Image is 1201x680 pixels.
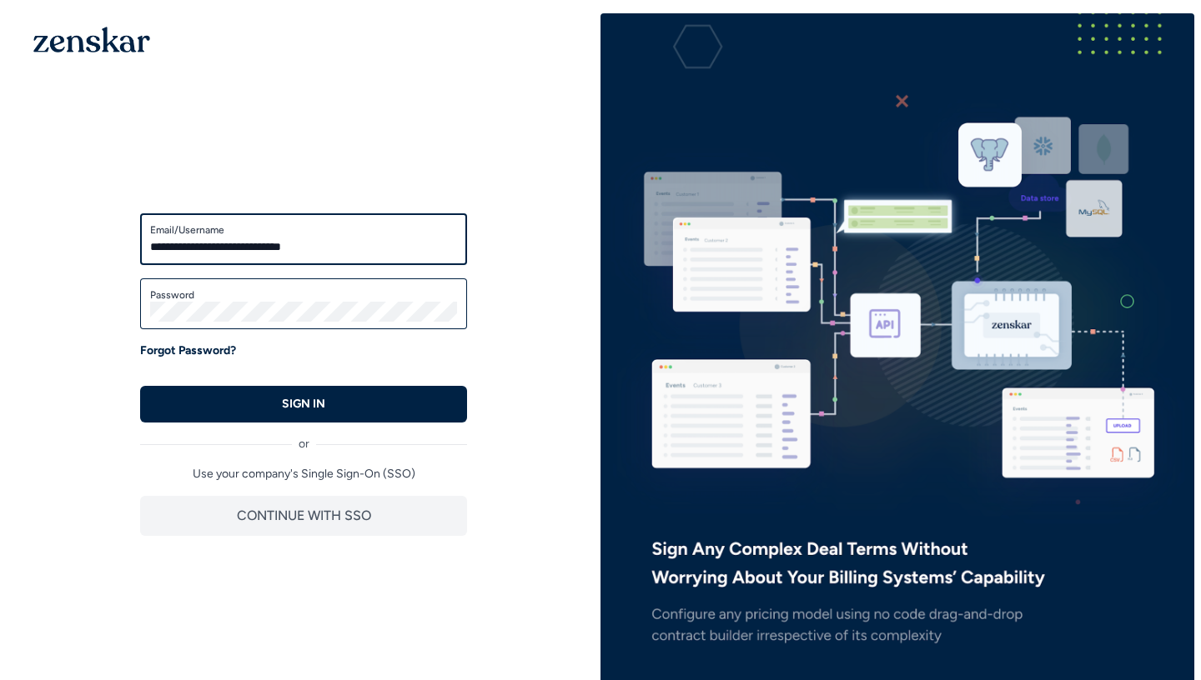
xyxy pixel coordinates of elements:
[150,288,457,302] label: Password
[140,342,236,359] a: Forgot Password?
[140,386,467,422] button: SIGN IN
[140,422,467,452] div: or
[282,396,325,412] p: SIGN IN
[33,27,150,52] img: 1OGAJ2xQqyY4LXKgY66KYq0eOWRCkrZdAb3gUhuVAqdWPZE9SRJmCz+oDMSn4zDLXe31Ii730ItAGKgCKgCCgCikA4Av8PJUP...
[140,496,467,536] button: CONTINUE WITH SSO
[140,466,467,482] p: Use your company's Single Sign-On (SSO)
[150,223,457,237] label: Email/Username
